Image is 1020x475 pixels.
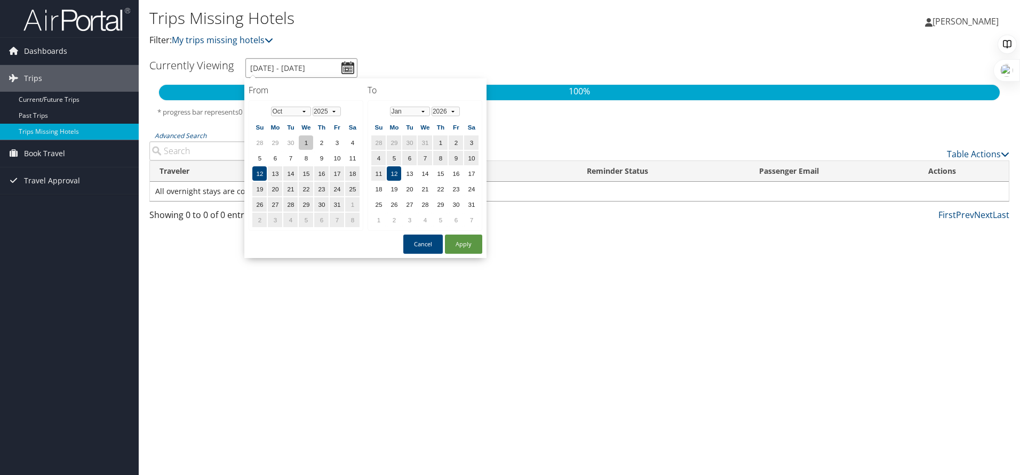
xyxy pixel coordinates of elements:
[299,213,313,227] td: 5
[418,182,432,196] td: 21
[974,209,993,221] a: Next
[172,34,273,46] a: My trips missing hotels
[252,120,267,134] th: Su
[449,213,463,227] td: 6
[402,151,417,165] td: 6
[418,120,432,134] th: We
[422,161,577,182] th: Next reminder
[299,182,313,196] td: 22
[464,135,479,150] td: 3
[464,213,479,227] td: 7
[283,135,298,150] td: 30
[330,135,344,150] td: 3
[345,151,360,165] td: 11
[387,182,401,196] td: 19
[433,213,448,227] td: 5
[150,182,1009,201] td: All overnight stays are covered.
[577,161,750,182] th: Reminder Status
[314,151,329,165] td: 9
[938,209,956,221] a: First
[330,120,344,134] th: Fr
[314,120,329,134] th: Th
[299,135,313,150] td: 1
[24,65,42,92] span: Trips
[314,135,329,150] td: 2
[345,166,360,181] td: 18
[402,182,417,196] td: 20
[252,151,267,165] td: 5
[433,151,448,165] td: 8
[24,38,67,65] span: Dashboards
[387,120,401,134] th: Mo
[449,197,463,212] td: 30
[314,197,329,212] td: 30
[345,197,360,212] td: 1
[268,166,282,181] td: 13
[24,140,65,167] span: Book Travel
[299,197,313,212] td: 29
[464,166,479,181] td: 17
[449,151,463,165] td: 9
[24,167,80,194] span: Travel Approval
[418,197,432,212] td: 28
[449,166,463,181] td: 16
[245,58,357,78] input: [DATE] - [DATE]
[157,107,1001,117] h5: * progress bar represents overnights covered for the selected time period.
[368,84,482,96] h4: To
[371,135,386,150] td: 28
[299,120,313,134] th: We
[387,213,401,227] td: 2
[433,120,448,134] th: Th
[464,182,479,196] td: 24
[371,151,386,165] td: 4
[464,120,479,134] th: Sa
[371,120,386,134] th: Su
[268,120,282,134] th: Mo
[283,197,298,212] td: 28
[387,166,401,181] td: 12
[345,135,360,150] td: 4
[252,166,267,181] td: 12
[252,135,267,150] td: 28
[433,135,448,150] td: 1
[750,161,919,182] th: Passenger Email: activate to sort column ascending
[252,213,267,227] td: 2
[330,213,344,227] td: 7
[299,151,313,165] td: 8
[149,7,723,29] h1: Trips Missing Hotels
[402,197,417,212] td: 27
[283,213,298,227] td: 4
[149,34,723,47] p: Filter:
[268,197,282,212] td: 27
[387,151,401,165] td: 5
[149,58,234,73] h3: Currently Viewing
[418,135,432,150] td: 31
[155,131,206,140] a: Advanced Search
[418,213,432,227] td: 4
[238,107,269,117] span: 0 out of 0
[449,182,463,196] td: 23
[283,120,298,134] th: Tu
[283,166,298,181] td: 14
[956,209,974,221] a: Prev
[345,182,360,196] td: 25
[433,166,448,181] td: 15
[159,85,1000,99] p: 100%
[402,120,417,134] th: Tu
[314,182,329,196] td: 23
[371,166,386,181] td: 11
[252,182,267,196] td: 19
[252,197,267,212] td: 26
[330,197,344,212] td: 31
[268,135,282,150] td: 29
[283,151,298,165] td: 7
[314,166,329,181] td: 16
[993,209,1009,221] a: Last
[371,182,386,196] td: 18
[403,235,443,254] button: Cancel
[445,235,482,254] button: Apply
[268,151,282,165] td: 6
[433,197,448,212] td: 29
[371,213,386,227] td: 1
[268,182,282,196] td: 20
